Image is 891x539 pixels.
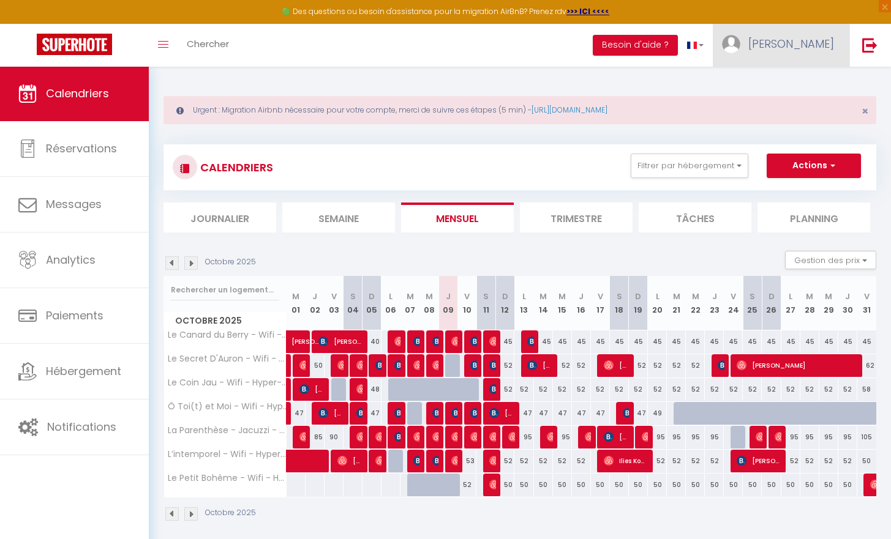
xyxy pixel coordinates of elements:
[413,449,419,472] span: [DEMOGRAPHIC_DATA][PERSON_NAME]
[166,330,288,340] span: Le Canard du Berry - Wifi - Centre-ville
[862,103,868,119] span: ×
[287,276,306,330] th: 01
[318,401,344,425] span: [PERSON_NAME]
[785,251,876,269] button: Gestion des prix
[520,203,633,232] li: Trimestre
[495,378,514,401] div: 52
[572,450,591,472] div: 52
[527,330,533,353] span: [PERSON_NAME]
[375,425,382,448] span: [PERSON_NAME]
[413,330,419,353] span: Hyrris G DEMBI ZABANA
[667,354,686,377] div: 52
[306,354,325,377] div: 50
[46,86,109,101] span: Calendriers
[705,276,724,330] th: 23
[382,276,400,330] th: 06
[591,276,610,330] th: 17
[489,449,495,472] span: [PERSON_NAME]
[514,450,533,472] div: 52
[534,276,553,330] th: 14
[47,419,116,434] span: Notifications
[489,425,495,448] span: [PERSON_NAME]
[299,425,306,448] span: [PERSON_NAME]
[604,425,629,448] span: [PERSON_NAME]
[394,401,400,425] span: [PERSON_NAME]
[838,474,857,496] div: 50
[713,24,849,67] a: ... [PERSON_NAME]
[610,378,629,401] div: 52
[553,402,572,425] div: 47
[164,96,876,124] div: Urgent : Migration Airbnb nécessaire pour votre compte, merci de suivre ces étapes (5 min) -
[553,330,572,353] div: 45
[819,450,838,472] div: 52
[857,330,876,353] div: 45
[648,426,667,448] div: 95
[470,425,476,448] span: [PERSON_NAME]
[46,196,102,212] span: Messages
[743,474,762,496] div: 50
[629,378,648,401] div: 52
[46,141,117,156] span: Réservations
[635,291,641,302] abbr: D
[451,330,457,353] span: [PERSON_NAME]
[857,426,876,448] div: 105
[819,330,838,353] div: 45
[312,291,317,302] abbr: J
[686,474,705,496] div: 50
[166,426,288,435] span: La Parenthèse - Jacuzzi - Hyper-Centre
[756,425,762,448] span: [PERSON_NAME]
[205,507,256,519] p: Octobre 2025
[553,354,572,377] div: 52
[457,276,476,330] th: 10
[394,425,400,448] span: Laatab Bilal
[648,354,667,377] div: 52
[394,330,400,353] span: [PERSON_NAME]
[539,291,547,302] abbr: M
[534,474,553,496] div: 50
[857,450,876,472] div: 50
[789,291,792,302] abbr: L
[769,291,775,302] abbr: D
[166,450,288,459] span: L’intemporel - Wifi - Hyper-Centre
[610,474,629,496] div: 50
[762,474,781,496] div: 50
[164,312,286,330] span: Octobre 2025
[857,378,876,401] div: 58
[432,354,438,377] span: [PERSON_NAME]
[291,324,320,347] span: [PERSON_NAME]
[806,291,813,302] abbr: M
[857,354,876,377] div: 62
[623,401,629,425] span: [PERSON_NAME]
[331,291,337,302] abbr: V
[572,330,591,353] div: 45
[572,378,591,401] div: 52
[547,425,553,448] span: [PERSON_NAME]
[591,378,610,401] div: 52
[705,378,724,401] div: 52
[166,354,288,363] span: Le Secret D'Auron - Wifi - Hyper-Centre
[413,425,419,448] span: [PERSON_NAME]
[432,425,438,448] span: [PERSON_NAME]
[205,256,256,268] p: Octobre 2025
[722,35,740,53] img: ...
[325,276,344,330] th: 03
[604,449,648,472] span: Ilies Kourisna
[781,378,800,401] div: 52
[527,354,552,377] span: [PERSON_NAME]
[705,426,724,448] div: 95
[470,401,476,425] span: [PERSON_NAME]
[432,449,438,472] span: [PERSON_NAME]
[667,378,686,401] div: 52
[363,330,382,353] div: 40
[838,450,857,472] div: 52
[648,276,667,330] th: 20
[178,24,238,67] a: Chercher
[762,378,781,401] div: 52
[686,354,705,377] div: 52
[553,378,572,401] div: 52
[686,450,705,472] div: 52
[553,474,572,496] div: 50
[648,378,667,401] div: 52
[187,37,229,50] span: Chercher
[724,276,743,330] th: 24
